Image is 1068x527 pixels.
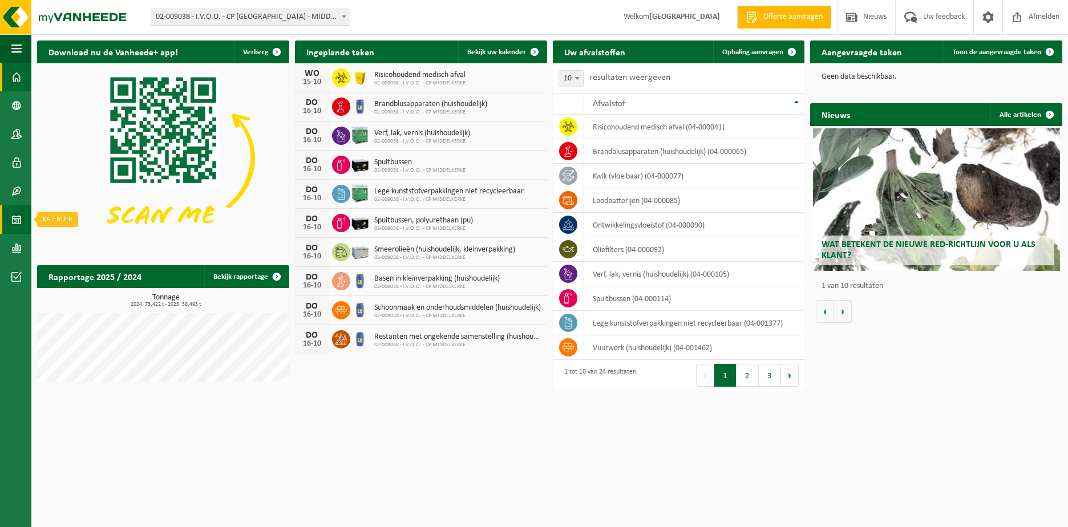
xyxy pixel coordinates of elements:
div: DO [301,127,323,136]
img: PB-HB-1400-HPE-GN-11 [350,183,370,204]
a: Toon de aangevraagde taken [944,40,1061,63]
span: 02-009038 - I.V.O.O. - CP MIDDELKERKE - MIDDELKERKE [151,9,350,26]
div: 1 tot 10 van 24 resultaten [559,363,636,388]
div: 16-10 [301,224,323,232]
div: 16-10 [301,165,323,173]
strong: [GEOGRAPHIC_DATA] [649,13,720,21]
div: DO [301,156,323,165]
button: Verberg [234,40,288,63]
h2: Ingeplande taken [295,40,386,63]
td: ontwikkelingsvloeistof (04-000090) [584,213,804,237]
td: oliefilters (04-000092) [584,237,804,262]
span: Risicohoudend medisch afval [374,71,466,80]
span: 02-009038 - I.V.O.O. - CP MIDDELKERKE [374,167,466,174]
div: DO [301,302,323,311]
span: 02-009038 - I.V.O.O. - CP MIDDELKERKE [374,342,541,348]
button: Previous [696,364,714,387]
div: 16-10 [301,340,323,348]
div: DO [301,331,323,340]
button: 2 [737,364,759,387]
span: Afvalstof [593,99,625,108]
div: 16-10 [301,311,323,319]
td: vuurwerk (huishoudelijk) (04-001462) [584,335,804,360]
span: Restanten met ongekende samenstelling (huishoudelijk) [374,333,541,342]
a: Wat betekent de nieuwe RED-richtlijn voor u als klant? [813,128,1060,271]
span: 2024: 73,422 t - 2025: 38,493 t [43,302,289,307]
span: 02-009038 - I.V.O.O. - CP MIDDELKERKE [374,80,466,87]
span: 10 [559,71,583,87]
span: 02-009038 - I.V.O.O. - CP MIDDELKERKE [374,138,470,145]
button: Volgende [834,300,852,323]
div: DO [301,214,323,224]
div: 16-10 [301,194,323,202]
h2: Aangevraagde taken [810,40,913,63]
span: Verf, lak, vernis (huishoudelijk) [374,129,470,138]
span: Offerte aanvragen [760,11,826,23]
div: 16-10 [301,136,323,144]
td: spuitbussen (04-000114) [584,286,804,311]
span: Smeerolieën (huishoudelijk, kleinverpakking) [374,245,515,254]
span: Brandblusapparaten (huishoudelijk) [374,100,487,109]
div: 16-10 [301,107,323,115]
h2: Rapportage 2025 / 2024 [37,265,153,287]
div: DO [301,185,323,194]
span: 02-009038 - I.V.O.O. - CP MIDDELKERKE [374,109,487,116]
button: Next [781,364,799,387]
button: Vorige [816,300,834,323]
td: verf, lak, vernis (huishoudelijk) (04-000105) [584,262,804,286]
a: Bekijk uw kalender [458,40,546,63]
span: Toon de aangevraagde taken [953,48,1041,56]
span: 02-009038 - I.V.O.O. - CP MIDDELKERKE [374,313,541,319]
img: PB-LB-0680-HPE-BK-11 [350,154,370,173]
a: Offerte aanvragen [737,6,831,29]
span: Spuitbussen, polyurethaan (pu) [374,216,473,225]
div: DO [301,244,323,253]
span: 02-009038 - I.V.O.O. - CP MIDDELKERKE [374,196,524,203]
a: Ophaling aanvragen [713,40,803,63]
img: PB-LB-0680-HPE-BK-11 [350,212,370,232]
div: DO [301,273,323,282]
span: 02-009038 - I.V.O.O. - CP MIDDELKERKE [374,283,500,290]
span: Verberg [243,48,268,56]
td: Lege kunststofverpakkingen niet recycleerbaar (04-001377) [584,311,804,335]
img: PB-OT-0120-HPE-00-02 [350,270,370,290]
button: 3 [759,364,781,387]
span: 10 [559,70,584,87]
div: WO [301,69,323,78]
span: Lege kunststofverpakkingen niet recycleerbaar [374,187,524,196]
h2: Download nu de Vanheede+ app! [37,40,189,63]
h3: Tonnage [43,294,289,307]
span: Spuitbussen [374,158,466,167]
img: PB-HB-1400-HPE-GN-11 [350,124,370,145]
img: PB-OT-0120-HPE-00-02 [350,329,370,348]
h2: Uw afvalstoffen [553,40,637,63]
img: PB-LB-0680-HPE-GY-11 [350,241,370,261]
span: 02-009038 - I.V.O.O. - CP MIDDELKERKE [374,225,473,232]
label: resultaten weergeven [589,73,670,82]
h2: Nieuws [810,103,861,125]
div: 15-10 [301,78,323,86]
img: LP-SB-00050-HPE-22 [350,67,370,86]
span: Ophaling aanvragen [722,48,783,56]
p: Geen data beschikbaar. [822,73,1051,81]
img: PB-OT-0120-HPE-00-02 [350,96,370,115]
span: 02-009038 - I.V.O.O. - CP MIDDELKERKE [374,254,515,261]
div: DO [301,98,323,107]
img: Download de VHEPlus App [37,63,289,252]
div: 16-10 [301,282,323,290]
td: brandblusapparaten (huishoudelijk) (04-000065) [584,139,804,164]
button: 1 [714,364,737,387]
a: Alle artikelen [990,103,1061,126]
span: 02-009038 - I.V.O.O. - CP MIDDELKERKE - MIDDELKERKE [151,9,350,25]
td: kwik (vloeibaar) (04-000077) [584,164,804,188]
span: Wat betekent de nieuwe RED-richtlijn voor u als klant? [822,240,1035,260]
td: loodbatterijen (04-000085) [584,188,804,213]
div: 16-10 [301,253,323,261]
span: Bekijk uw kalender [467,48,526,56]
p: 1 van 10 resultaten [822,282,1057,290]
span: Basen in kleinverpakking (huishoudelijk) [374,274,500,283]
td: risicohoudend medisch afval (04-000041) [584,115,804,139]
a: Bekijk rapportage [204,265,288,288]
img: PB-OT-0120-HPE-00-02 [350,299,370,319]
span: Schoonmaak en onderhoudsmiddelen (huishoudelijk) [374,303,541,313]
